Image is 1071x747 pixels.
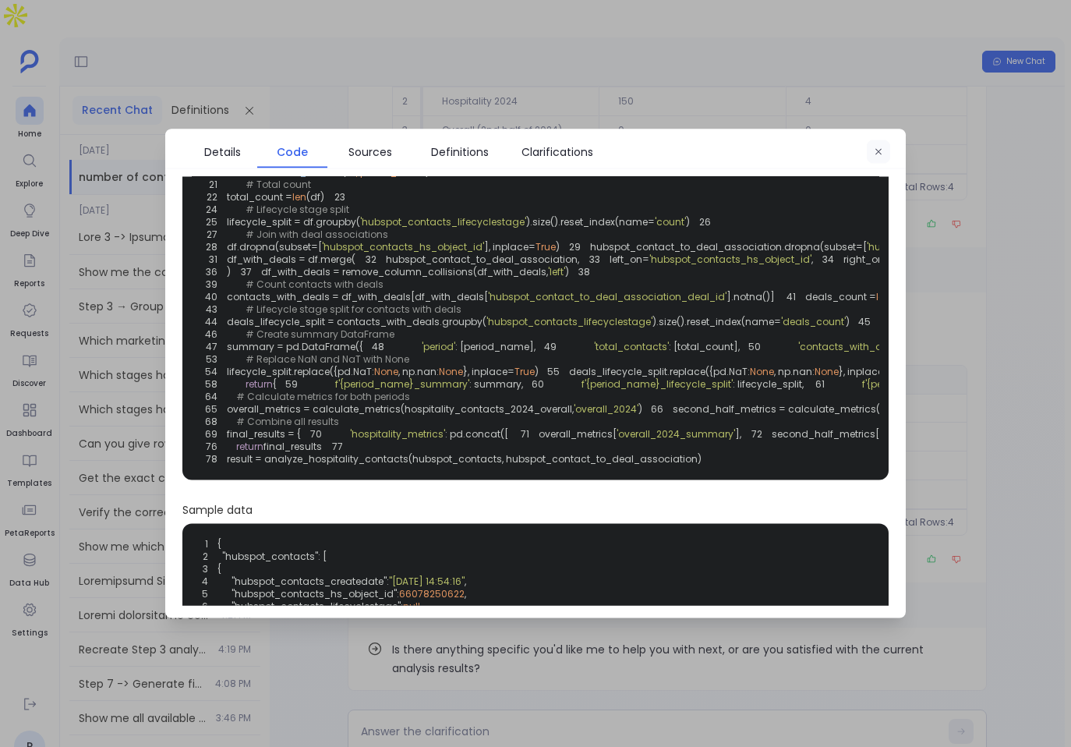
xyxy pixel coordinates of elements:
[556,241,560,254] span: )
[187,563,884,575] span: {
[196,217,227,229] span: 25
[414,378,469,391] span: _summary'
[196,317,227,329] span: 44
[565,266,569,279] span: )
[811,253,813,267] span: ,
[306,191,324,204] span: (df)
[340,378,414,391] span: {period_name}
[301,429,331,441] span: 70
[292,191,306,204] span: len
[246,228,388,242] span: # Join with deal associations
[398,366,439,379] span: , np.nan:
[804,379,834,391] span: 61
[318,551,327,563] span: : [
[348,143,392,161] span: Sources
[227,366,374,379] span: lifecycle_split.replace({pd.NaT:
[196,454,227,466] span: 78
[846,316,850,329] span: )
[387,575,389,588] span: :
[227,191,292,204] span: total_count =
[196,441,227,454] span: 76
[539,428,617,441] span: overall_metrics[
[196,404,227,416] span: 65
[231,267,261,279] span: 37
[397,588,399,600] span: :
[360,216,526,229] span: 'hubspot_contacts_lifecyclestage'
[686,216,690,229] span: )
[399,588,465,600] span: 66078250622
[735,428,741,441] span: ],
[187,563,217,575] span: 3
[774,366,815,379] span: , np.nan:
[196,329,227,342] span: 46
[862,378,867,391] span: f'
[246,278,384,292] span: # Count contacts with deals
[431,143,489,161] span: Definitions
[196,391,227,404] span: 64
[867,378,941,391] span: {period_name}
[187,600,217,613] span: 6
[594,341,669,354] span: 'total_contacts'
[741,429,772,441] span: 72
[232,588,397,600] span: "hubspot_contacts_hs_object_id"
[335,378,340,391] span: f'
[445,428,508,441] span: : pd.concat([
[581,378,586,391] span: f'
[535,342,566,354] span: 49
[617,428,735,441] span: 'overall_2024_summary'
[652,316,781,329] span: ).size().reset_index(name=
[277,143,308,161] span: Code
[196,242,227,254] span: 28
[246,378,273,391] span: return
[187,588,217,600] span: 5
[196,254,227,267] span: 31
[420,600,422,613] span: ,
[798,341,904,354] span: 'contacts_with_deals'
[196,279,227,292] span: 39
[222,551,318,563] span: "hubspot_contacts"
[775,292,805,304] span: 41
[463,366,514,379] span: }, inplace=
[182,502,889,518] span: Sample data
[196,179,227,192] span: 21
[465,588,466,600] span: ,
[439,366,463,379] span: None
[523,379,553,391] span: 60
[574,403,638,416] span: 'overall_2024'
[227,403,574,416] span: overall_metrics = calculate_metrics(hospitality_contacts_2024_overall,
[750,366,774,379] span: None
[455,341,535,354] span: : [period_name],
[813,254,843,267] span: 34
[261,266,548,279] span: df_with_deals = remove_column_collisions(df_with_deals,
[655,216,686,229] span: 'count'
[403,600,420,613] span: null
[590,241,867,254] span: hubspot_contact_to_deal_association.dropna(subset=[
[526,216,655,229] span: ).size().reset_index(name=
[690,217,720,229] span: 26
[535,241,556,254] span: True
[781,316,846,329] span: 'deals_count'
[772,428,879,441] span: second_half_metrics[
[227,291,488,304] span: contacts_with_deals = df_with_deals[df_with_deals[
[246,204,349,217] span: # Lifecycle stage split
[350,428,445,441] span: 'hospitality_metrics'
[196,267,227,279] span: 36
[227,216,360,229] span: lifecycle_split = df.groupby(
[465,575,466,588] span: ,
[187,551,217,563] span: 2
[401,600,403,613] span: :
[236,441,263,454] span: return
[669,341,740,354] span: : [total_count],
[560,242,590,254] span: 29
[246,303,461,317] span: # Lifecycle stage split for contacts with deals
[236,391,410,404] span: # Calculate metrics for both periods
[535,366,539,379] span: )
[246,328,394,342] span: # Create summary DataFrame
[508,429,539,441] span: 71
[569,366,750,379] span: deals_lifecycle_split.replace({pd.NaT:
[196,204,227,217] span: 24
[876,291,890,304] span: len
[638,403,642,416] span: )
[733,378,804,391] span: : lifecycle_split,
[839,366,890,379] span: }, inplace=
